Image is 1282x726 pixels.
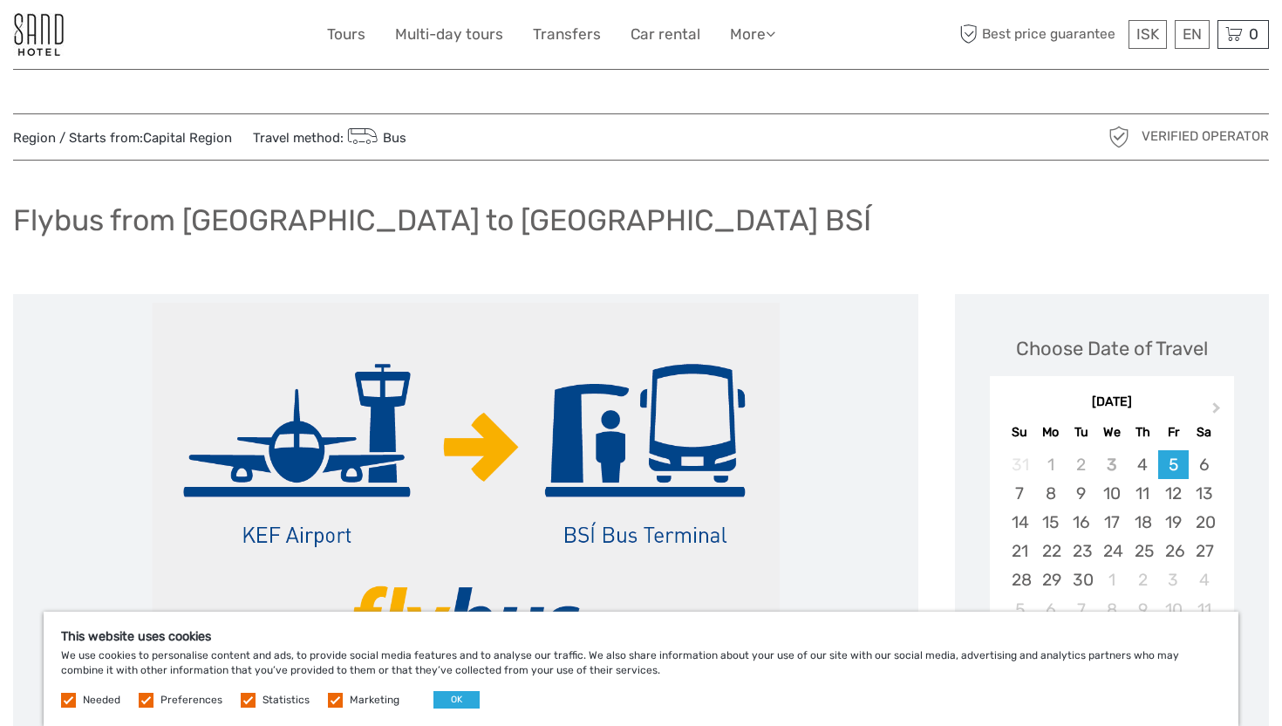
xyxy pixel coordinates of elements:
[1035,450,1066,479] div: Not available Monday, September 1st, 2025
[990,394,1234,412] div: [DATE]
[1066,565,1096,594] div: Choose Tuesday, September 30th, 2025
[1158,421,1189,444] div: Fr
[1158,537,1189,565] div: Choose Friday, September 26th, 2025
[263,693,310,708] label: Statistics
[13,13,64,56] img: 186-9edf1c15-b972-4976-af38-d04df2434085_logo_small.jpg
[395,22,503,47] a: Multi-day tours
[1096,537,1127,565] div: Choose Wednesday, September 24th, 2025
[1096,508,1127,537] div: Choose Wednesday, September 17th, 2025
[1158,508,1189,537] div: Choose Friday, September 19th, 2025
[1136,25,1159,43] span: ISK
[1128,508,1158,537] div: Choose Thursday, September 18th, 2025
[1035,537,1066,565] div: Choose Monday, September 22nd, 2025
[143,130,232,146] a: Capital Region
[533,22,601,47] a: Transfers
[1016,335,1208,362] div: Choose Date of Travel
[1128,421,1158,444] div: Th
[1189,537,1219,565] div: Choose Saturday, September 27th, 2025
[1035,421,1066,444] div: Mo
[1096,421,1127,444] div: We
[1128,479,1158,508] div: Choose Thursday, September 11th, 2025
[1142,127,1269,146] span: Verified Operator
[1128,595,1158,624] div: Choose Thursday, October 9th, 2025
[955,20,1124,49] span: Best price guarantee
[1189,565,1219,594] div: Choose Saturday, October 4th, 2025
[344,130,406,146] a: Bus
[1066,508,1096,537] div: Choose Tuesday, September 16th, 2025
[44,612,1238,726] div: We use cookies to personalise content and ads, to provide social media features and to analyse ou...
[1189,450,1219,479] div: Choose Saturday, September 6th, 2025
[83,693,120,708] label: Needed
[61,629,1221,644] h5: This website uses cookies
[13,202,871,238] h1: Flybus from [GEOGRAPHIC_DATA] to [GEOGRAPHIC_DATA] BSÍ
[1204,398,1232,426] button: Next Month
[631,22,700,47] a: Car rental
[1128,565,1158,594] div: Choose Thursday, October 2nd, 2025
[1005,595,1035,624] div: Choose Sunday, October 5th, 2025
[1035,595,1066,624] div: Choose Monday, October 6th, 2025
[1035,565,1066,594] div: Choose Monday, September 29th, 2025
[995,450,1228,624] div: month 2025-09
[1096,565,1127,594] div: Choose Wednesday, October 1st, 2025
[327,22,365,47] a: Tours
[1189,421,1219,444] div: Sa
[160,693,222,708] label: Preferences
[1066,421,1096,444] div: Tu
[1128,450,1158,479] div: Choose Thursday, September 4th, 2025
[1096,595,1127,624] div: Choose Wednesday, October 8th, 2025
[1005,508,1035,537] div: Choose Sunday, September 14th, 2025
[1158,450,1189,479] div: Choose Friday, September 5th, 2025
[1066,595,1096,624] div: Choose Tuesday, October 7th, 2025
[433,691,480,709] button: OK
[1096,450,1127,479] div: Not available Wednesday, September 3rd, 2025
[1189,479,1219,508] div: Choose Saturday, September 13th, 2025
[1105,123,1133,151] img: verified_operator_grey_128.png
[1158,595,1189,624] div: Choose Friday, October 10th, 2025
[1066,450,1096,479] div: Not available Tuesday, September 2nd, 2025
[1005,537,1035,565] div: Choose Sunday, September 21st, 2025
[350,693,399,708] label: Marketing
[13,129,232,147] span: Region / Starts from:
[1066,537,1096,565] div: Choose Tuesday, September 23rd, 2025
[1005,421,1035,444] div: Su
[1005,450,1035,479] div: Not available Sunday, August 31st, 2025
[1035,508,1066,537] div: Choose Monday, September 15th, 2025
[1175,20,1210,49] div: EN
[1066,479,1096,508] div: Choose Tuesday, September 9th, 2025
[1005,565,1035,594] div: Choose Sunday, September 28th, 2025
[152,303,780,722] img: 783f2cd552df48e68d29a20490eb9575_main_slider.png
[730,22,775,47] a: More
[1035,479,1066,508] div: Choose Monday, September 8th, 2025
[1246,25,1261,43] span: 0
[1189,595,1219,624] div: Choose Saturday, October 11th, 2025
[1189,508,1219,537] div: Choose Saturday, September 20th, 2025
[253,125,406,149] span: Travel method:
[1005,479,1035,508] div: Choose Sunday, September 7th, 2025
[1158,565,1189,594] div: Choose Friday, October 3rd, 2025
[1096,479,1127,508] div: Choose Wednesday, September 10th, 2025
[1128,537,1158,565] div: Choose Thursday, September 25th, 2025
[1158,479,1189,508] div: Choose Friday, September 12th, 2025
